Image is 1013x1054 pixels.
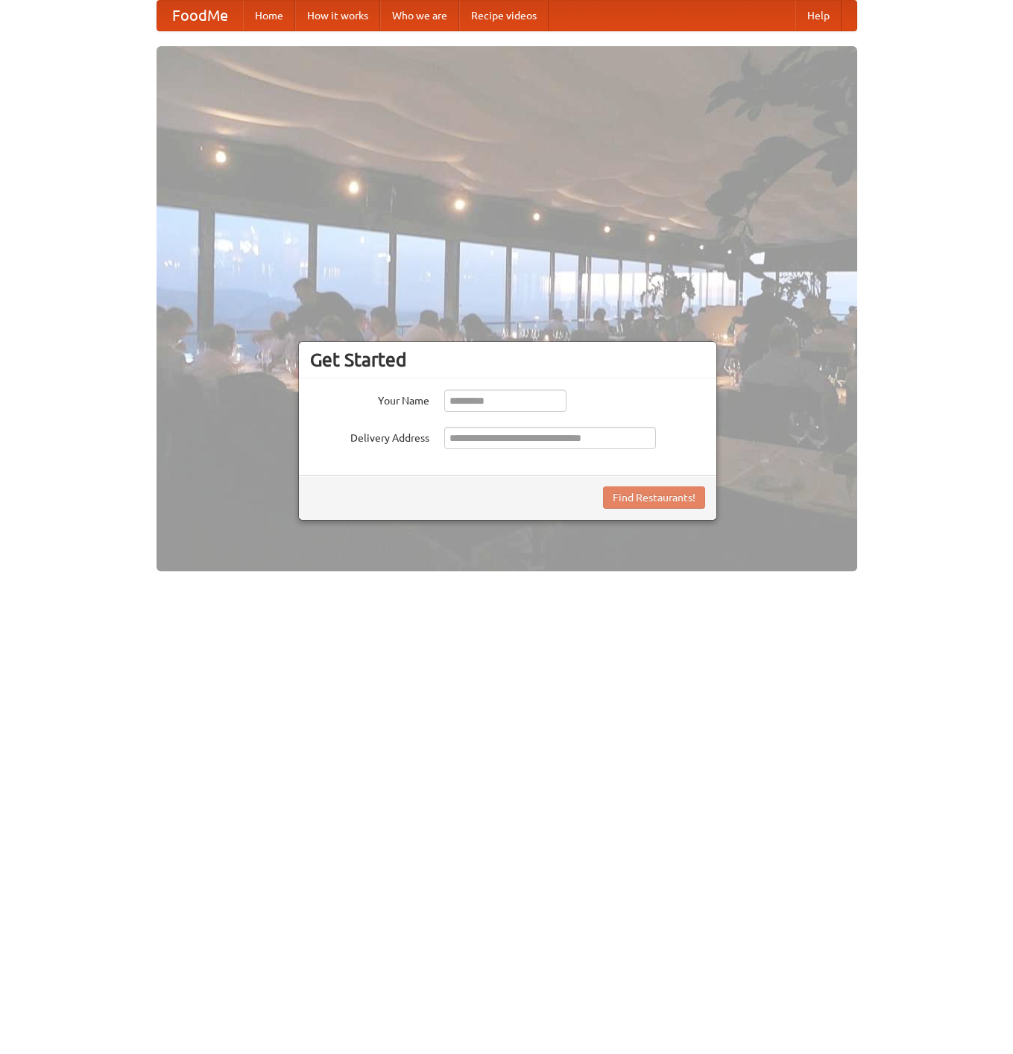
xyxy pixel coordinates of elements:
[310,349,705,371] h3: Get Started
[243,1,295,31] a: Home
[459,1,549,31] a: Recipe videos
[603,486,705,509] button: Find Restaurants!
[795,1,842,31] a: Help
[310,427,429,445] label: Delivery Address
[295,1,380,31] a: How it works
[380,1,459,31] a: Who we are
[157,1,243,31] a: FoodMe
[310,390,429,408] label: Your Name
